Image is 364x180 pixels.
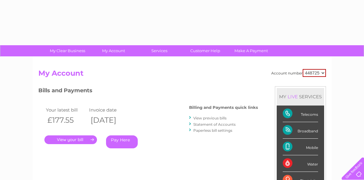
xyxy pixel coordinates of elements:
div: MY SERVICES [277,88,324,105]
a: Paperless bill settings [193,128,232,133]
div: Water [283,155,318,172]
div: Mobile [283,139,318,155]
div: Account number [271,69,326,77]
a: Customer Help [180,45,230,56]
a: My Account [89,45,138,56]
a: . [44,135,97,144]
th: [DATE] [88,114,131,126]
a: Statement of Accounts [193,122,236,127]
h4: Billing and Payments quick links [189,105,258,110]
a: Make A Payment [226,45,276,56]
a: My Clear Business [43,45,92,56]
div: Telecoms [283,106,318,122]
th: £177.55 [44,114,88,126]
td: Your latest bill [44,106,88,114]
h3: Bills and Payments [38,86,258,97]
td: Invoice date [88,106,131,114]
a: Services [134,45,184,56]
h2: My Account [38,69,326,81]
div: LIVE [286,94,299,99]
a: View previous bills [193,116,227,120]
a: Pay Here [106,135,138,148]
div: Broadband [283,122,318,139]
